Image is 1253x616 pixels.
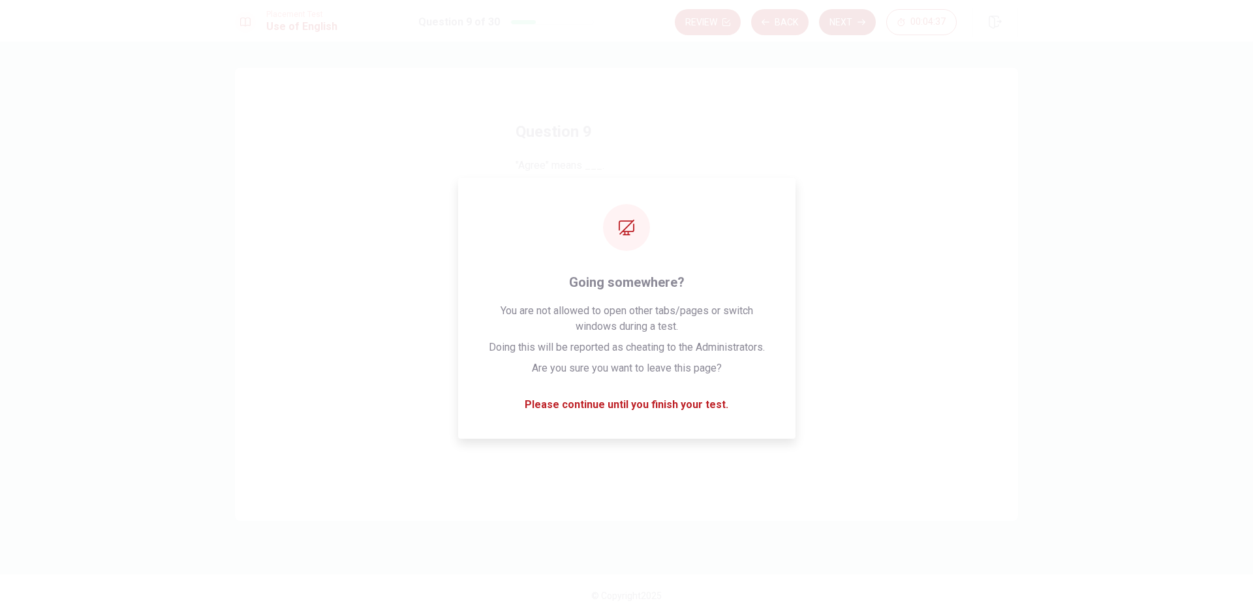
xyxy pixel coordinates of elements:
[548,203,652,218] span: to argue with someone
[548,332,718,347] span: to change your mind about something
[516,121,737,142] h4: Question 9
[516,323,737,356] button: Dto change your mind about something
[751,9,809,35] button: Back
[521,200,542,221] div: A
[521,329,542,350] div: D
[516,280,737,313] button: Cto think the same as someone else
[418,14,500,30] h1: Question 9 of 30
[521,286,542,307] div: C
[266,10,337,19] span: Placement Test
[516,194,737,227] button: Ato argue with someone
[516,237,737,270] button: Bto refuse to do something
[548,246,666,261] span: to refuse to do something
[548,289,708,304] span: to think the same as someone else
[910,17,946,27] span: 00:04:37
[886,9,957,35] button: 00:04:37
[591,591,662,601] span: © Copyright 2025
[266,19,337,35] h1: Use of English
[675,9,741,35] button: Review
[521,243,542,264] div: B
[516,158,737,173] span: "Agree" means ___.
[819,9,876,35] button: Next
